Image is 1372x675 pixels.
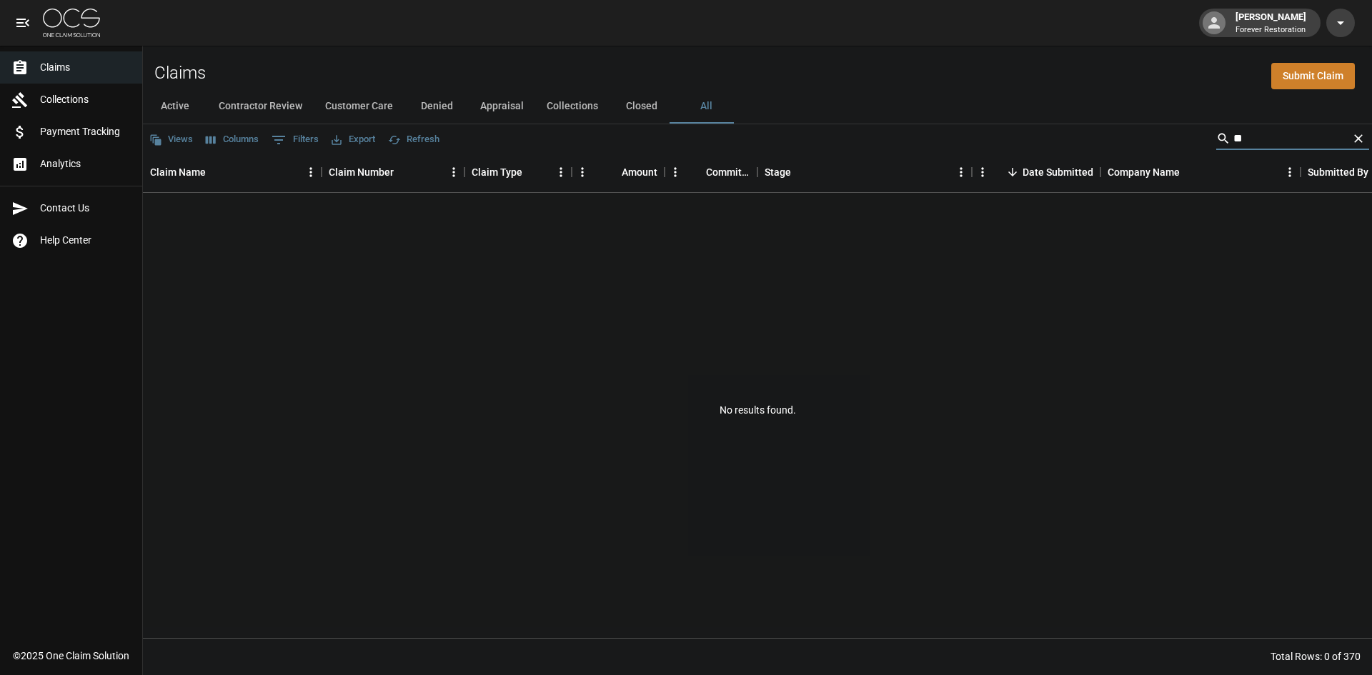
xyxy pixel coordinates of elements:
[314,89,404,124] button: Customer Care
[572,152,665,192] div: Amount
[1216,127,1369,153] div: Search
[706,152,750,192] div: Committed Amount
[665,161,686,183] button: Menu
[394,162,414,182] button: Sort
[950,161,972,183] button: Menu
[791,162,811,182] button: Sort
[40,156,131,171] span: Analytics
[1308,152,1368,192] div: Submitted By
[472,152,522,192] div: Claim Type
[972,152,1100,192] div: Date Submitted
[1180,162,1200,182] button: Sort
[522,162,542,182] button: Sort
[143,193,1372,627] div: No results found.
[202,129,262,151] button: Select columns
[143,89,1372,124] div: dynamic tabs
[1348,128,1369,149] button: Clear
[40,92,131,107] span: Collections
[154,63,206,84] h2: Claims
[329,152,394,192] div: Claim Number
[150,152,206,192] div: Claim Name
[757,152,972,192] div: Stage
[464,152,572,192] div: Claim Type
[9,9,37,37] button: open drawer
[206,162,226,182] button: Sort
[443,161,464,183] button: Menu
[268,129,322,151] button: Show filters
[1279,161,1301,183] button: Menu
[610,89,674,124] button: Closed
[143,89,207,124] button: Active
[40,233,131,248] span: Help Center
[1271,63,1355,89] a: Submit Claim
[1100,152,1301,192] div: Company Name
[535,89,610,124] button: Collections
[1003,162,1023,182] button: Sort
[622,152,657,192] div: Amount
[40,201,131,216] span: Contact Us
[43,9,100,37] img: ocs-logo-white-transparent.png
[665,152,757,192] div: Committed Amount
[384,129,443,151] button: Refresh
[686,162,706,182] button: Sort
[1023,152,1093,192] div: Date Submitted
[1108,152,1180,192] div: Company Name
[602,162,622,182] button: Sort
[469,89,535,124] button: Appraisal
[572,161,593,183] button: Menu
[1236,24,1306,36] p: Forever Restoration
[765,152,791,192] div: Stage
[972,161,993,183] button: Menu
[300,161,322,183] button: Menu
[207,89,314,124] button: Contractor Review
[550,161,572,183] button: Menu
[146,129,197,151] button: Views
[1230,10,1312,36] div: [PERSON_NAME]
[40,124,131,139] span: Payment Tracking
[322,152,464,192] div: Claim Number
[143,152,322,192] div: Claim Name
[674,89,738,124] button: All
[328,129,379,151] button: Export
[404,89,469,124] button: Denied
[1271,649,1361,664] div: Total Rows: 0 of 370
[13,649,129,663] div: © 2025 One Claim Solution
[40,60,131,75] span: Claims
